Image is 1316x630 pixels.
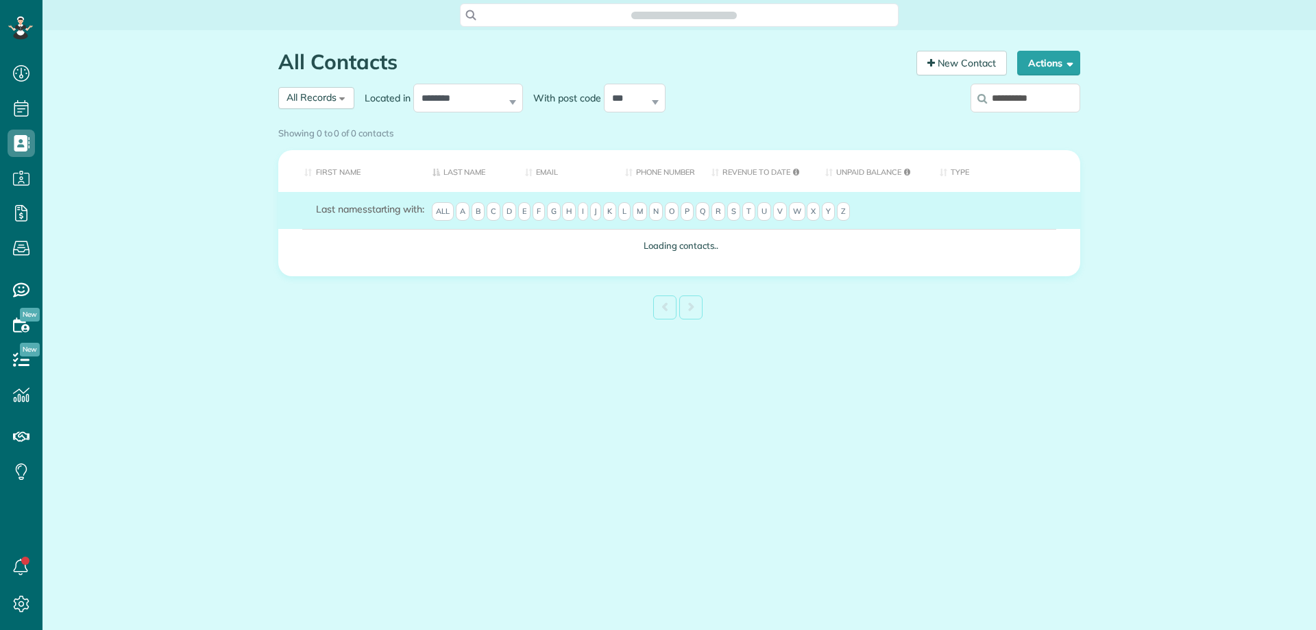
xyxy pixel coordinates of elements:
span: Search ZenMaid… [645,8,722,22]
span: O [665,202,679,221]
button: Actions [1017,51,1080,75]
label: With post code [523,91,604,105]
span: V [773,202,787,221]
td: Loading contacts.. [278,229,1080,263]
span: New [20,308,40,322]
span: Y [822,202,835,221]
span: New [20,343,40,356]
span: A [456,202,470,221]
span: K [603,202,616,221]
span: All Records [287,91,337,104]
th: Email: activate to sort column ascending [515,150,615,192]
h1: All Contacts [278,51,906,73]
label: Located in [354,91,413,105]
th: Last Name: activate to sort column descending [422,150,515,192]
span: J [590,202,601,221]
span: I [578,202,588,221]
span: H [562,202,576,221]
span: B [472,202,485,221]
span: L [618,202,631,221]
span: R [711,202,725,221]
span: C [487,202,500,221]
span: W [789,202,805,221]
a: New Contact [916,51,1007,75]
span: G [547,202,561,221]
span: D [502,202,516,221]
span: Q [696,202,709,221]
th: Revenue to Date: activate to sort column ascending [701,150,815,192]
span: All [432,202,454,221]
span: F [533,202,545,221]
label: starting with: [316,202,424,216]
th: Unpaid Balance: activate to sort column ascending [815,150,929,192]
span: U [757,202,771,221]
span: Last names [316,203,367,215]
span: E [518,202,531,221]
span: Z [837,202,850,221]
span: S [727,202,740,221]
div: Showing 0 to 0 of 0 contacts [278,121,1080,140]
th: Phone number: activate to sort column ascending [615,150,701,192]
th: First Name: activate to sort column ascending [278,150,422,192]
span: P [681,202,694,221]
span: T [742,202,755,221]
span: X [807,202,820,221]
span: M [633,202,647,221]
span: N [649,202,663,221]
th: Type: activate to sort column ascending [929,150,1080,192]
